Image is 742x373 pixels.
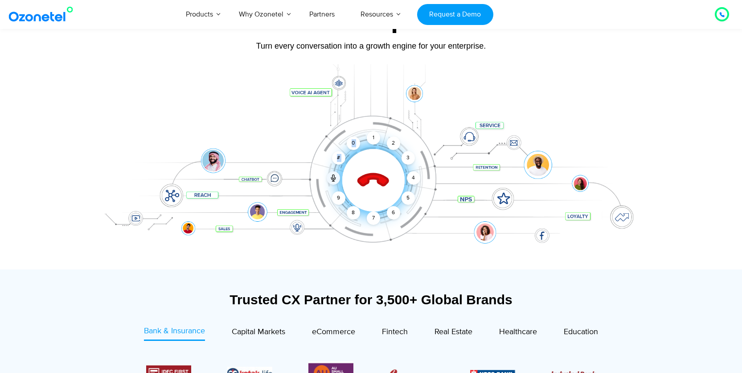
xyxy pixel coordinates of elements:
div: # [332,151,345,165]
a: Education [564,325,598,341]
span: Real Estate [435,327,472,337]
div: Turn every conversation into a growth engine for your enterprise. [93,41,650,51]
div: 8 [347,206,360,220]
div: Trusted CX Partner for 3,500+ Global Brands [97,292,645,307]
span: eCommerce [312,327,355,337]
div: 1 [367,131,380,145]
a: Request a Demo [417,4,493,25]
div: 7 [367,211,380,225]
a: Real Estate [435,325,472,341]
a: Healthcare [499,325,537,341]
span: Fintech [382,327,408,337]
div: 9 [332,191,345,205]
a: Fintech [382,325,408,341]
span: Healthcare [499,327,537,337]
a: eCommerce [312,325,355,341]
div: 5 [401,191,414,205]
a: Capital Markets [232,325,285,341]
span: Bank & Insurance [144,326,205,336]
a: Bank & Insurance [144,325,205,341]
div: 4 [407,171,420,185]
div: 3 [401,151,414,165]
div: 6 [387,206,400,220]
span: Education [564,327,598,337]
span: Capital Markets [232,327,285,337]
div: 0 [347,137,360,150]
div: 2 [387,137,400,150]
